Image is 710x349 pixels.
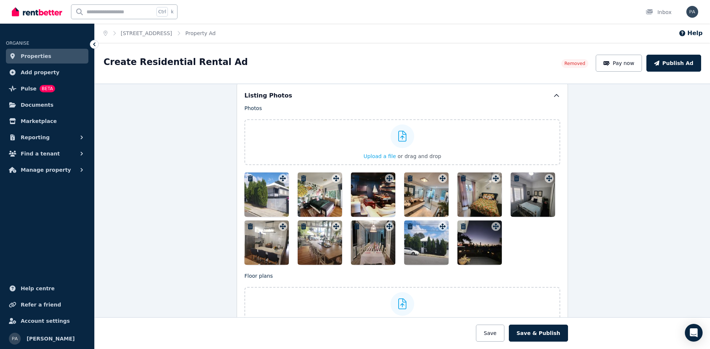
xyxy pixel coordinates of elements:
span: Upload a file [364,153,396,159]
img: Peter Aitcheson [686,6,698,18]
button: Pay now [596,55,642,72]
span: BETA [40,85,55,92]
p: Photos [244,105,560,112]
a: Help centre [6,281,88,296]
span: Marketplace [21,117,57,126]
span: Pulse [21,84,37,93]
button: Help [679,29,703,38]
a: Refer a friend [6,297,88,312]
span: k [171,9,173,15]
span: Refer a friend [21,300,61,309]
button: Find a tenant [6,146,88,161]
nav: Breadcrumb [95,24,224,43]
button: Save [476,325,504,342]
div: Open Intercom Messenger [685,324,703,342]
button: Upload a file or drag and drop [364,153,441,160]
span: Add property [21,68,60,77]
a: Marketplace [6,114,88,129]
span: or drag and drop [398,153,441,159]
a: [STREET_ADDRESS] [121,30,172,36]
a: PulseBETA [6,81,88,96]
button: Manage property [6,162,88,177]
span: Account settings [21,317,70,325]
img: RentBetter [12,6,62,17]
span: [PERSON_NAME] [27,334,75,343]
a: Account settings [6,314,88,328]
span: Removed [564,61,585,66]
a: Documents [6,97,88,112]
button: Reporting [6,130,88,145]
button: Save & Publish [509,325,568,342]
a: Add property [6,65,88,80]
span: Documents [21,100,54,109]
span: Reporting [21,133,50,142]
h1: Create Residential Rental Ad [104,56,248,68]
span: Ctrl [156,7,168,17]
h5: Listing Photos [244,91,292,100]
span: Manage property [21,165,71,174]
p: Floor plans [244,272,560,280]
a: Property Ad [185,30,216,36]
span: Properties [21,52,51,61]
span: Help centre [21,284,55,293]
span: ORGANISE [6,41,29,46]
span: Find a tenant [21,149,60,158]
div: Inbox [646,8,672,16]
button: Publish Ad [646,55,701,72]
a: Properties [6,49,88,64]
img: Peter Aitcheson [9,333,21,345]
